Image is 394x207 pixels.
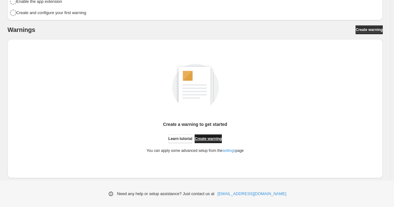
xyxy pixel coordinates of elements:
a: settings [222,148,235,153]
p: You can apply some advanced setup from the page [147,148,244,153]
h4: Create and configure your first warning [16,10,86,16]
h2: Warnings [7,26,35,34]
span: Learn tutorial [168,136,192,141]
span: Create warning [195,136,222,141]
a: Learn tutorial [168,134,192,143]
a: Create warning [356,25,383,34]
a: [EMAIL_ADDRESS][DOMAIN_NAME] [217,191,286,197]
span: Create warning [356,27,383,32]
p: Create a warning to get started [163,121,227,127]
a: Create warning [195,134,222,143]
